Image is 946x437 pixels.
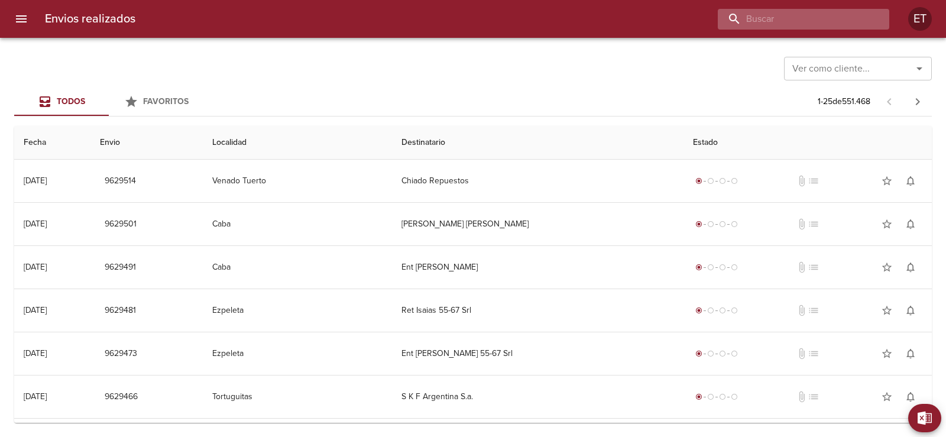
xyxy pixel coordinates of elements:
div: Generado [693,218,740,230]
div: Generado [693,348,740,360]
span: star_border [881,348,893,360]
span: 9629481 [105,303,136,318]
td: [PERSON_NAME] [PERSON_NAME] [392,203,683,245]
th: Destinatario [392,126,683,160]
button: 9629514 [100,170,141,192]
span: radio_button_checked [695,307,702,314]
span: Favoritos [143,96,189,106]
span: No tiene pedido asociado [808,261,819,273]
span: No tiene documentos adjuntos [796,218,808,230]
span: No tiene pedido asociado [808,348,819,360]
span: radio_button_checked [695,177,702,184]
span: star_border [881,261,893,273]
button: 9629481 [100,300,141,322]
span: notifications_none [905,218,916,230]
td: Venado Tuerto [203,160,392,202]
div: Generado [693,175,740,187]
span: No tiene pedido asociado [808,175,819,187]
div: Generado [693,261,740,273]
div: [DATE] [24,391,47,402]
span: radio_button_unchecked [731,350,738,357]
span: radio_button_unchecked [707,307,714,314]
div: ET [908,7,932,31]
td: Chiado Repuestos [392,160,683,202]
button: 9629491 [100,257,141,279]
th: Estado [683,126,932,160]
button: Activar notificaciones [899,385,922,409]
div: Generado [693,391,740,403]
span: radio_button_checked [695,264,702,271]
td: Tortuguitas [203,376,392,418]
span: Pagina anterior [875,95,903,107]
span: Pagina siguiente [903,88,932,116]
div: [DATE] [24,305,47,315]
span: star_border [881,218,893,230]
th: Envio [90,126,203,160]
span: notifications_none [905,175,916,187]
span: 9629514 [105,174,136,189]
span: radio_button_unchecked [719,393,726,400]
button: Agregar a favoritos [875,342,899,365]
th: Localidad [203,126,392,160]
input: buscar [718,9,869,30]
td: Ent [PERSON_NAME] [392,246,683,289]
button: Activar notificaciones [899,169,922,193]
span: radio_button_checked [695,350,702,357]
span: No tiene documentos adjuntos [796,175,808,187]
span: radio_button_unchecked [707,177,714,184]
span: star_border [881,305,893,316]
button: Agregar a favoritos [875,299,899,322]
span: notifications_none [905,348,916,360]
button: Agregar a favoritos [875,385,899,409]
span: star_border [881,391,893,403]
button: 9629473 [100,343,142,365]
button: Activar notificaciones [899,255,922,279]
button: 9629466 [100,386,142,408]
span: radio_button_unchecked [707,221,714,228]
button: Activar notificaciones [899,212,922,236]
span: No tiene documentos adjuntos [796,391,808,403]
span: radio_button_unchecked [719,264,726,271]
button: 9629501 [100,213,141,235]
span: notifications_none [905,391,916,403]
div: [DATE] [24,219,47,229]
div: Tabs Envios [14,88,203,116]
span: radio_button_unchecked [719,350,726,357]
span: radio_button_unchecked [719,221,726,228]
span: radio_button_checked [695,221,702,228]
p: 1 - 25 de 551.468 [818,96,870,108]
td: S K F Argentina S.a. [392,376,683,418]
td: Ent [PERSON_NAME] 55-67 Srl [392,332,683,375]
span: star_border [881,175,893,187]
span: No tiene pedido asociado [808,305,819,316]
button: Agregar a favoritos [875,212,899,236]
td: Ret Isaias 55-67 Srl [392,289,683,332]
span: 9629501 [105,217,137,232]
span: radio_button_unchecked [719,307,726,314]
button: Activar notificaciones [899,342,922,365]
button: Agregar a favoritos [875,169,899,193]
span: radio_button_unchecked [707,264,714,271]
div: [DATE] [24,348,47,358]
button: Agregar a favoritos [875,255,899,279]
div: Generado [693,305,740,316]
td: Ezpeleta [203,332,392,375]
span: No tiene documentos adjuntos [796,261,808,273]
td: Ezpeleta [203,289,392,332]
td: Caba [203,246,392,289]
button: menu [7,5,35,33]
span: radio_button_checked [695,393,702,400]
div: [DATE] [24,262,47,272]
span: 9629466 [105,390,138,404]
span: radio_button_unchecked [731,264,738,271]
span: No tiene pedido asociado [808,391,819,403]
span: Todos [57,96,85,106]
button: Abrir [911,60,928,77]
span: radio_button_unchecked [731,307,738,314]
span: notifications_none [905,261,916,273]
span: radio_button_unchecked [731,177,738,184]
button: Exportar Excel [908,404,941,432]
span: 9629473 [105,347,137,361]
span: No tiene documentos adjuntos [796,305,808,316]
span: radio_button_unchecked [707,350,714,357]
